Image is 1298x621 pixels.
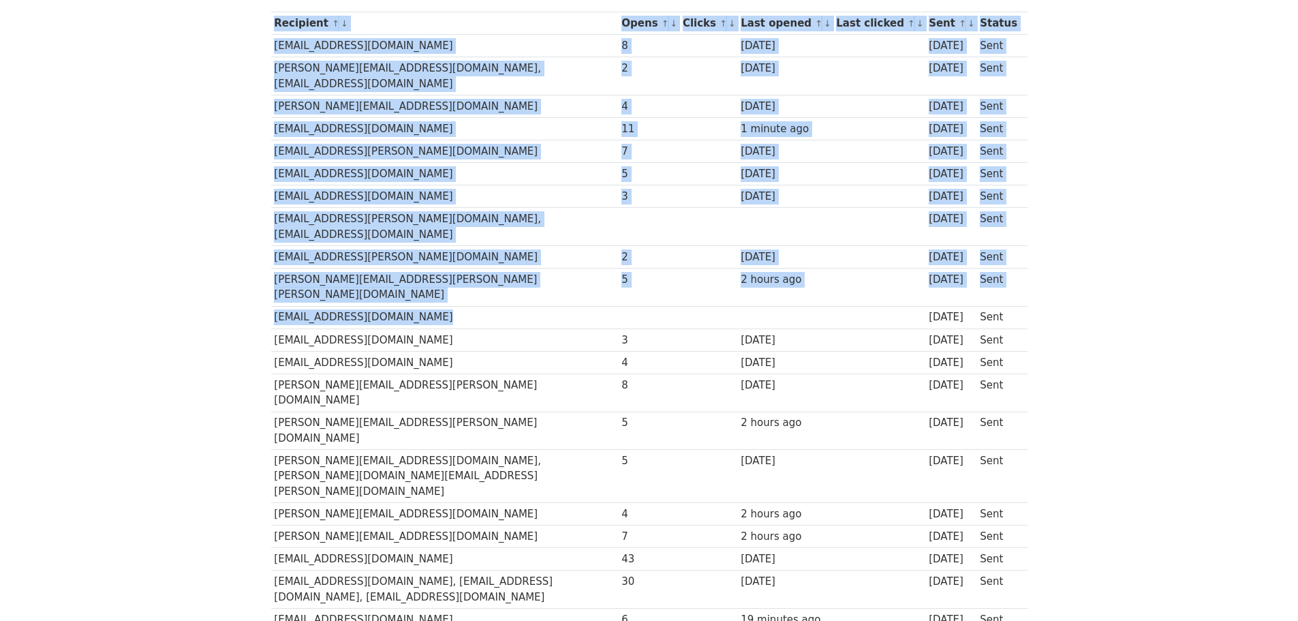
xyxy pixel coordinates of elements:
td: [EMAIL_ADDRESS][DOMAIN_NAME] [271,117,619,140]
div: 43 [621,551,676,567]
a: ↓ [670,18,678,29]
div: 2 hours ago [741,272,829,288]
div: [DATE] [741,378,829,393]
td: Sent [976,57,1020,95]
td: [PERSON_NAME][EMAIL_ADDRESS][PERSON_NAME][DOMAIN_NAME] [271,412,619,450]
div: [DATE] [741,574,829,590]
a: ↓ [968,18,975,29]
div: [DATE] [929,189,974,205]
td: Sent [976,503,1020,526]
td: Sent [976,329,1020,351]
td: Sent [976,245,1020,268]
td: [EMAIL_ADDRESS][DOMAIN_NAME] [271,306,619,329]
a: ↓ [916,18,924,29]
div: [DATE] [929,249,974,265]
td: Sent [976,269,1020,307]
div: [DATE] [741,355,829,371]
td: [EMAIL_ADDRESS][DOMAIN_NAME] [271,35,619,57]
td: Sent [976,95,1020,117]
div: 11 [621,121,676,137]
div: [DATE] [929,551,974,567]
div: [DATE] [741,38,829,54]
div: [DATE] [741,249,829,265]
div: [DATE] [741,453,829,469]
td: [PERSON_NAME][EMAIL_ADDRESS][DOMAIN_NAME], [PERSON_NAME][DOMAIN_NAME][EMAIL_ADDRESS][PERSON_NAME]... [271,450,619,503]
div: 2 hours ago [741,415,829,431]
a: ↓ [341,18,348,29]
div: [DATE] [929,211,974,227]
div: [DATE] [929,529,974,545]
a: ↓ [728,18,736,29]
div: 2 hours ago [741,529,829,545]
div: [DATE] [929,272,974,288]
td: [PERSON_NAME][EMAIL_ADDRESS][DOMAIN_NAME] [271,95,619,117]
div: 4 [621,355,676,371]
a: ↑ [908,18,915,29]
td: [PERSON_NAME][EMAIL_ADDRESS][DOMAIN_NAME], [EMAIL_ADDRESS][DOMAIN_NAME] [271,57,619,95]
td: Sent [976,35,1020,57]
td: Sent [976,571,1020,609]
div: [DATE] [929,378,974,393]
div: [DATE] [929,144,974,160]
th: Sent [925,12,976,35]
div: 5 [621,166,676,182]
a: ↑ [662,18,669,29]
div: [DATE] [929,61,974,76]
td: Sent [976,450,1020,503]
td: [PERSON_NAME][EMAIL_ADDRESS][PERSON_NAME][PERSON_NAME][DOMAIN_NAME] [271,269,619,307]
iframe: Chat Widget [1230,556,1298,621]
div: 2 [621,249,676,265]
th: Last clicked [833,12,926,35]
a: ↑ [815,18,822,29]
div: 7 [621,144,676,160]
td: Sent [976,185,1020,208]
div: [DATE] [741,166,829,182]
th: Opens [619,12,680,35]
div: [DATE] [929,506,974,522]
div: [DATE] [929,38,974,54]
td: [EMAIL_ADDRESS][DOMAIN_NAME] [271,351,619,374]
td: [EMAIL_ADDRESS][DOMAIN_NAME] [271,163,619,185]
td: [EMAIL_ADDRESS][DOMAIN_NAME], [EMAIL_ADDRESS][DOMAIN_NAME], [EMAIL_ADDRESS][DOMAIN_NAME] [271,571,619,609]
div: 8 [621,38,676,54]
td: Sent [976,117,1020,140]
td: Sent [976,351,1020,374]
td: [EMAIL_ADDRESS][DOMAIN_NAME] [271,548,619,571]
td: Sent [976,548,1020,571]
div: [DATE] [929,415,974,431]
a: ↑ [720,18,727,29]
td: [PERSON_NAME][EMAIL_ADDRESS][PERSON_NAME][DOMAIN_NAME] [271,374,619,412]
a: ↓ [824,18,831,29]
div: 5 [621,272,676,288]
div: [DATE] [929,99,974,115]
div: [DATE] [929,309,974,325]
div: 2 hours ago [741,506,829,522]
a: ↑ [959,18,966,29]
td: [PERSON_NAME][EMAIL_ADDRESS][DOMAIN_NAME] [271,526,619,548]
div: 1 minute ago [741,121,829,137]
th: Last opened [737,12,833,35]
div: 3 [621,333,676,348]
td: Sent [976,140,1020,163]
div: 5 [621,415,676,431]
div: 4 [621,506,676,522]
div: [DATE] [929,574,974,590]
div: 2 [621,61,676,76]
td: Sent [976,208,1020,246]
td: [EMAIL_ADDRESS][PERSON_NAME][DOMAIN_NAME], [EMAIL_ADDRESS][DOMAIN_NAME] [271,208,619,246]
td: Sent [976,374,1020,412]
th: Status [976,12,1020,35]
div: 4 [621,99,676,115]
td: Sent [976,163,1020,185]
div: [DATE] [741,189,829,205]
div: [DATE] [929,333,974,348]
td: [EMAIL_ADDRESS][PERSON_NAME][DOMAIN_NAME] [271,140,619,163]
div: 5 [621,453,676,469]
div: [DATE] [741,144,829,160]
div: [DATE] [741,99,829,115]
th: Recipient [271,12,619,35]
div: Widżet czatu [1230,556,1298,621]
div: [DATE] [929,453,974,469]
td: [EMAIL_ADDRESS][DOMAIN_NAME] [271,185,619,208]
div: [DATE] [929,121,974,137]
